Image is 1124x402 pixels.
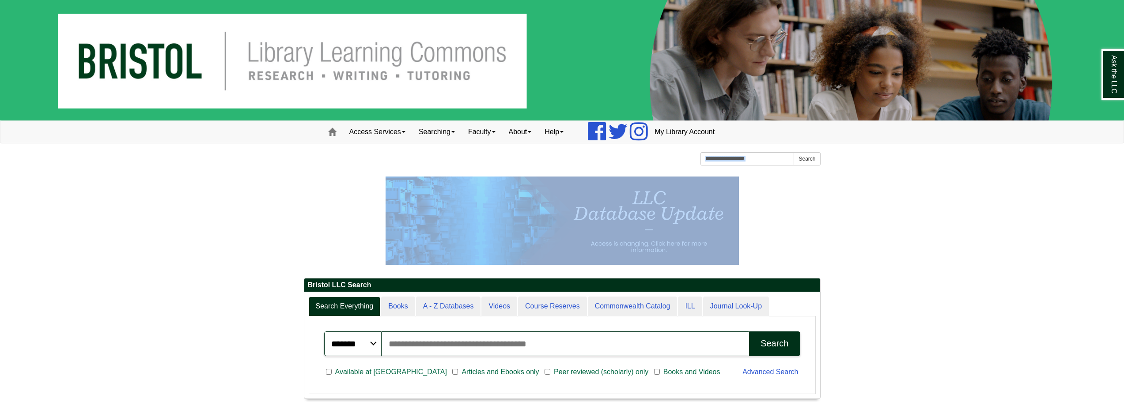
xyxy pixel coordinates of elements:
[412,121,462,143] a: Searching
[332,367,450,377] span: Available at [GEOGRAPHIC_DATA]
[550,367,652,377] span: Peer reviewed (scholarly) only
[749,331,800,356] button: Search
[462,121,502,143] a: Faculty
[458,367,542,377] span: Articles and Ebooks only
[416,297,481,316] a: A - Z Databases
[326,368,332,376] input: Available at [GEOGRAPHIC_DATA]
[309,297,381,316] a: Search Everything
[538,121,570,143] a: Help
[742,368,798,376] a: Advanced Search
[678,297,702,316] a: ILL
[452,368,458,376] input: Articles and Ebooks only
[660,367,724,377] span: Books and Videos
[381,297,415,316] a: Books
[304,278,820,292] h2: Bristol LLC Search
[481,297,517,316] a: Videos
[545,368,550,376] input: Peer reviewed (scholarly) only
[343,121,412,143] a: Access Services
[648,121,721,143] a: My Library Account
[518,297,587,316] a: Course Reserves
[502,121,538,143] a: About
[654,368,660,376] input: Books and Videos
[386,177,739,265] img: HTML tutorial
[761,338,788,349] div: Search
[588,297,677,316] a: Commonwealth Catalog
[794,152,820,165] button: Search
[703,297,769,316] a: Journal Look-Up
